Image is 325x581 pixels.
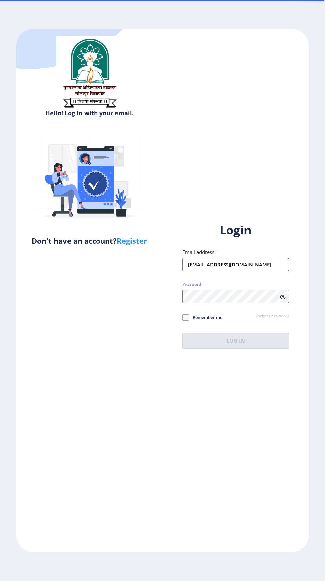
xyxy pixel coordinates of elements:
[189,314,222,321] span: Remember me
[21,109,158,117] h6: Hello! Log in with your email.
[56,36,123,111] img: sulogo.png
[32,120,148,235] img: Verified-rafiki.svg
[21,235,158,246] h5: Don't have an account?
[182,282,202,287] label: Password:
[182,333,289,349] button: Log In
[182,249,216,255] label: Email address:
[182,222,289,238] h1: Login
[256,314,289,319] a: Forgot Password?
[117,236,147,246] a: Register
[182,258,289,271] input: Email address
